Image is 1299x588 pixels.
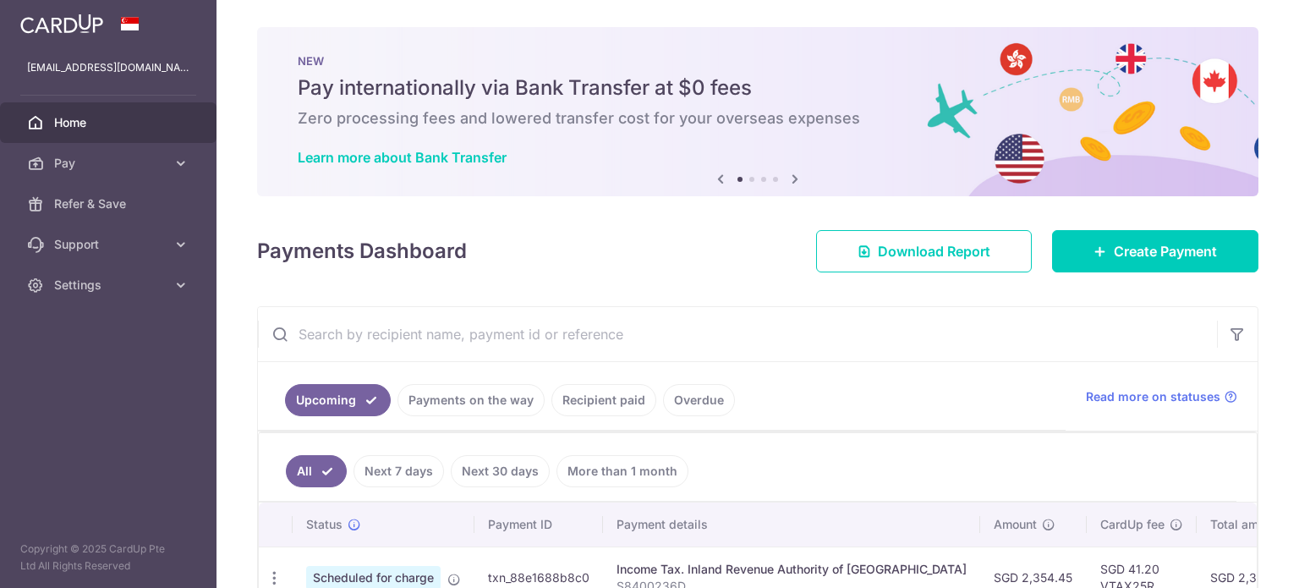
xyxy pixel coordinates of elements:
span: Refer & Save [54,195,166,212]
a: Recipient paid [551,384,656,416]
a: Payments on the way [397,384,545,416]
input: Search by recipient name, payment id or reference [258,307,1217,361]
a: Learn more about Bank Transfer [298,149,507,166]
span: CardUp fee [1100,516,1165,533]
p: [EMAIL_ADDRESS][DOMAIN_NAME] [27,59,189,76]
div: Income Tax. Inland Revenue Authority of [GEOGRAPHIC_DATA] [617,561,967,578]
img: Bank transfer banner [257,27,1258,196]
h5: Pay internationally via Bank Transfer at $0 fees [298,74,1218,102]
span: Download Report [878,241,990,261]
a: Next 30 days [451,455,550,487]
span: Amount [994,516,1037,533]
a: Next 7 days [354,455,444,487]
span: Total amt. [1210,516,1266,533]
a: More than 1 month [556,455,688,487]
a: Create Payment [1052,230,1258,272]
a: Overdue [663,384,735,416]
a: All [286,455,347,487]
span: Support [54,236,166,253]
a: Upcoming [285,384,391,416]
span: Read more on statuses [1086,388,1220,405]
a: Read more on statuses [1086,388,1237,405]
th: Payment details [603,503,980,547]
h4: Payments Dashboard [257,236,467,267]
img: CardUp [20,14,103,34]
span: Status [306,516,343,533]
span: Create Payment [1114,241,1217,261]
span: Pay [54,155,166,172]
a: Download Report [816,230,1032,272]
span: Home [54,114,166,131]
th: Payment ID [474,503,603,547]
span: Settings [54,277,166,294]
h6: Zero processing fees and lowered transfer cost for your overseas expenses [298,108,1218,129]
p: NEW [298,54,1218,68]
